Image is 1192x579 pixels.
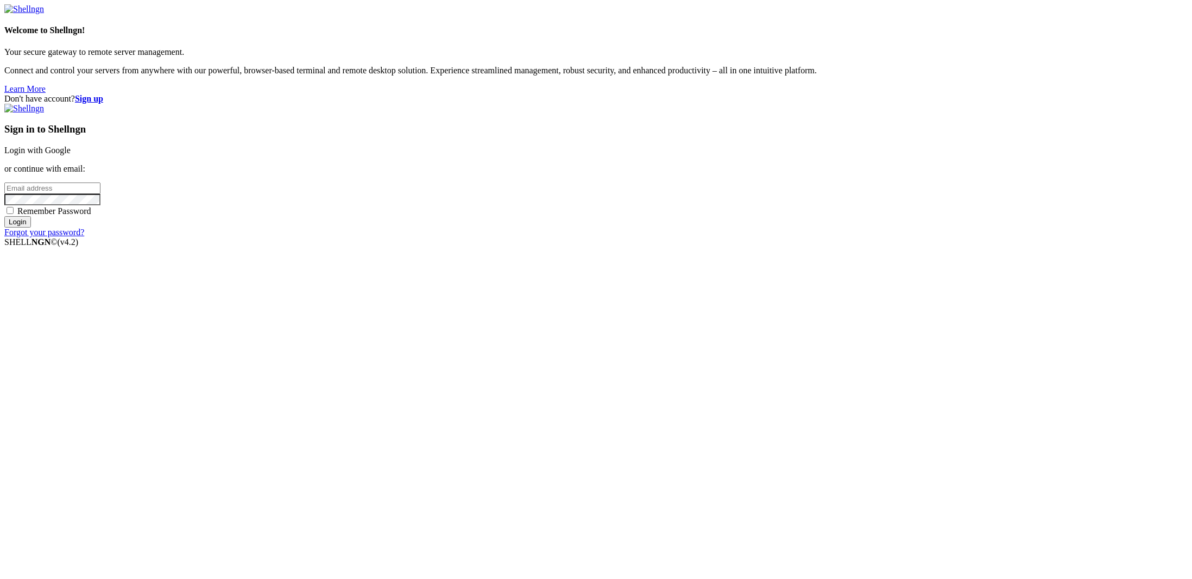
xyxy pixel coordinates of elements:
a: Sign up [75,94,103,103]
b: NGN [31,237,51,247]
h3: Sign in to Shellngn [4,123,1188,135]
a: Login with Google [4,146,71,155]
img: Shellngn [4,4,44,14]
span: Remember Password [17,206,91,216]
p: or continue with email: [4,164,1188,174]
input: Login [4,216,31,228]
div: Don't have account? [4,94,1188,104]
a: Learn More [4,84,46,93]
input: Email address [4,182,100,194]
input: Remember Password [7,207,14,214]
a: Forgot your password? [4,228,84,237]
span: SHELL © [4,237,78,247]
p: Your secure gateway to remote server management. [4,47,1188,57]
span: 4.2.0 [58,237,79,247]
p: Connect and control your servers from anywhere with our powerful, browser-based terminal and remo... [4,66,1188,75]
h4: Welcome to Shellngn! [4,26,1188,35]
img: Shellngn [4,104,44,114]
